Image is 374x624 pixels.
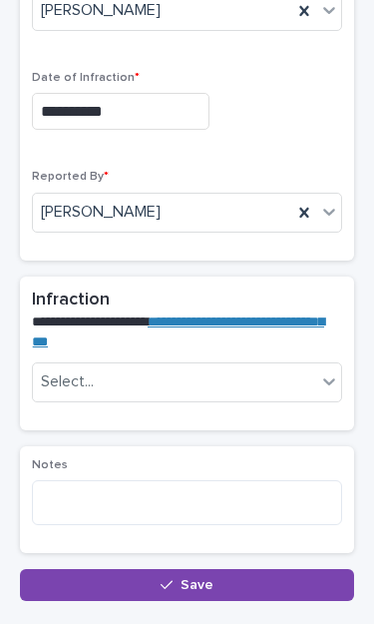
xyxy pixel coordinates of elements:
[181,578,213,592] span: Save
[32,72,140,84] span: Date of Infraction
[32,171,109,183] span: Reported By
[20,569,354,601] button: Save
[32,459,68,471] span: Notes
[41,371,94,392] div: Select...
[32,289,110,312] h2: Infraction
[41,202,161,223] span: [PERSON_NAME]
